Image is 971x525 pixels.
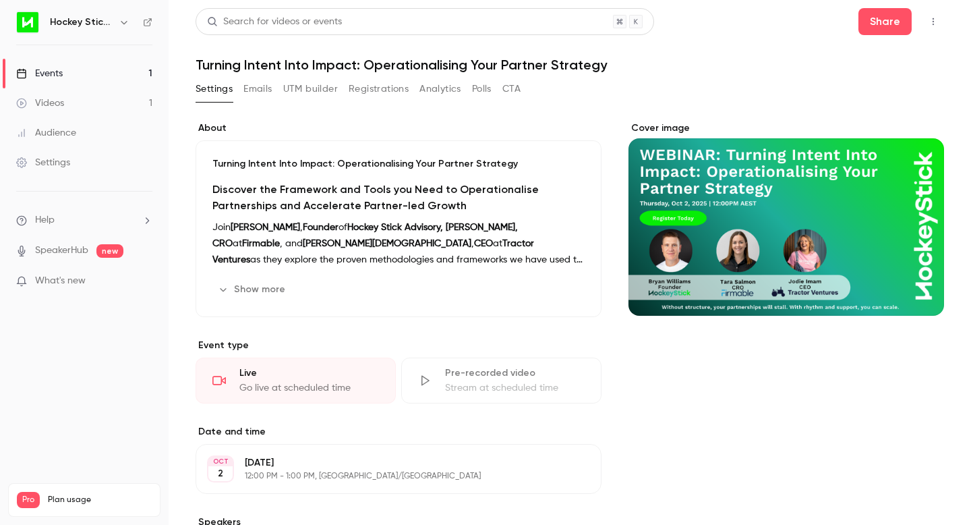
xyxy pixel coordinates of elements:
[17,492,40,508] span: Pro
[858,8,912,35] button: Share
[196,121,601,135] label: About
[231,223,300,232] strong: [PERSON_NAME]
[16,67,63,80] div: Events
[472,78,492,100] button: Polls
[196,425,601,439] label: Date and time
[212,279,293,300] button: Show more
[628,121,944,316] section: Cover image
[303,223,339,232] strong: Founder
[16,126,76,140] div: Audience
[239,381,379,395] div: Go live at scheduled time
[242,239,280,248] strong: Firmable
[48,495,152,505] span: Plan usage
[239,366,379,380] div: Live
[35,244,88,258] a: SpeakerHub
[16,213,152,227] li: help-dropdown-opener
[196,78,233,100] button: Settings
[212,239,233,248] strong: CRO
[196,57,944,73] h1: Turning Intent Into Impact: Operationalising Your Partner Strategy
[419,78,461,100] button: Analytics
[474,239,493,248] strong: CEO
[208,457,233,466] div: OCT
[502,78,521,100] button: CTA
[245,456,530,470] p: [DATE]
[136,275,152,287] iframe: Noticeable Trigger
[347,223,518,232] strong: Hockey Stick Advisory, [PERSON_NAME],
[196,339,601,352] p: Event type
[349,78,409,100] button: Registrations
[245,471,530,482] p: 12:00 PM - 1:00 PM, [GEOGRAPHIC_DATA]/[GEOGRAPHIC_DATA]
[218,467,223,480] p: 2
[17,11,38,33] img: Hockey Stick Advisory
[628,121,944,135] label: Cover image
[445,381,585,395] div: Stream at scheduled time
[35,213,55,227] span: Help
[212,183,539,212] strong: Discover the Framework and Tools you Need to Operationalise Partnerships and Accelerate Partner-l...
[212,219,585,268] p: Join , of at , and , at as they explore the proven methodologies and frameworks we have used to h...
[96,244,123,258] span: new
[212,157,585,171] p: Turning Intent Into Impact: Operationalising Your Partner Strategy
[50,16,113,29] h6: Hockey Stick Advisory
[35,274,86,288] span: What's new
[196,358,396,404] div: LiveGo live at scheduled time
[16,96,64,110] div: Videos
[243,78,272,100] button: Emails
[445,366,585,380] div: Pre-recorded video
[401,358,601,404] div: Pre-recorded videoStream at scheduled time
[303,239,471,248] strong: [PERSON_NAME][DEMOGRAPHIC_DATA]
[16,156,70,169] div: Settings
[207,15,342,29] div: Search for videos or events
[283,78,338,100] button: UTM builder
